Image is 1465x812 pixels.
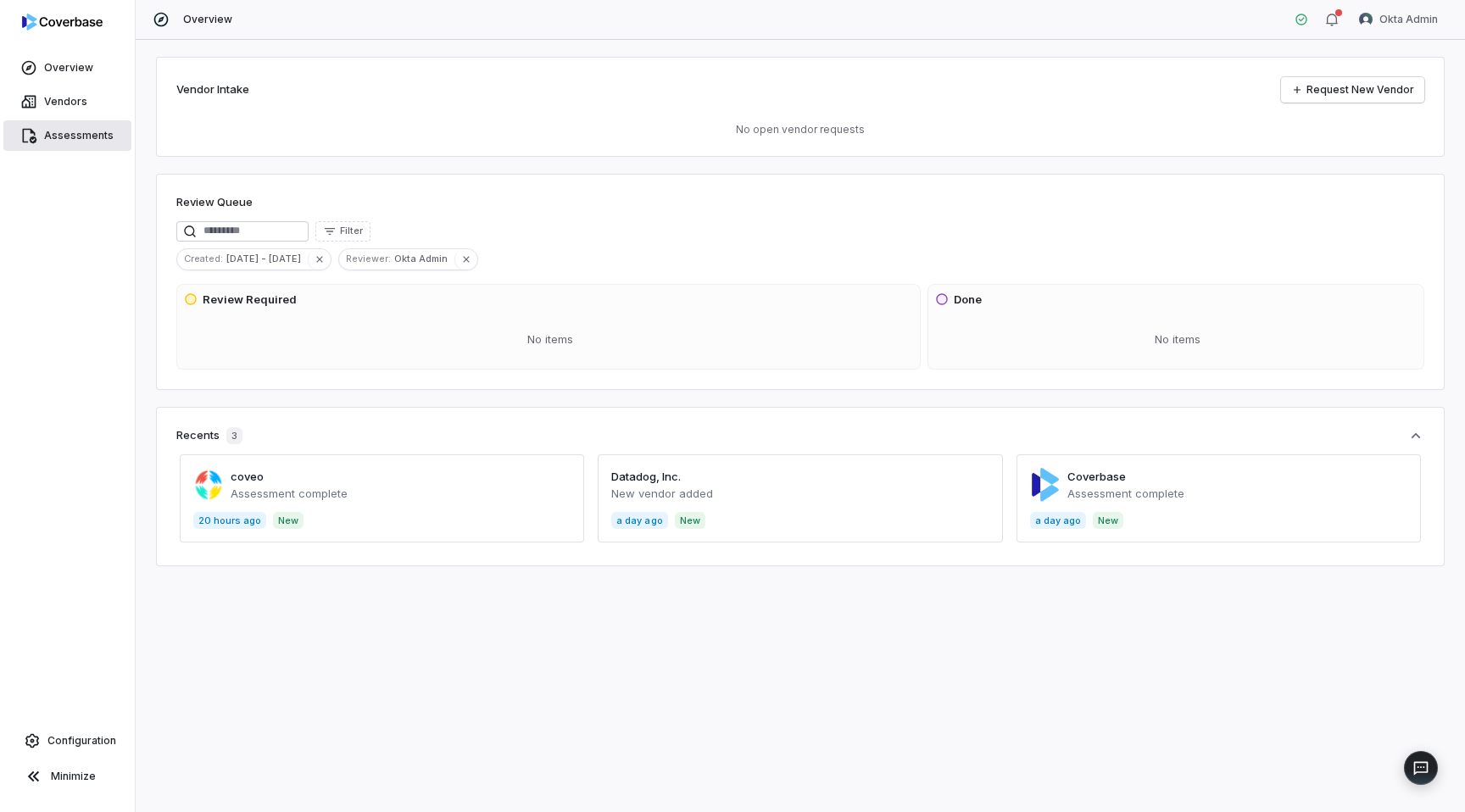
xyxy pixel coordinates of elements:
span: Okta Admin [1379,13,1438,26]
div: No items [935,318,1420,362]
span: Reviewer : [339,251,394,266]
h1: Review Queue [176,194,253,211]
a: Request New Vendor [1281,77,1424,103]
span: Assessments [44,129,114,142]
img: Okta Admin avatar [1359,13,1373,26]
a: coveo [231,470,264,483]
span: Okta Admin [394,251,454,266]
button: Minimize [7,759,128,793]
span: Overview [44,61,93,75]
p: No open vendor requests [176,123,1424,136]
img: logo-D7KZi-bG.svg [22,14,103,31]
span: Configuration [47,734,116,748]
span: Vendors [44,95,87,108]
span: Minimize [51,770,96,783]
span: Overview [183,13,232,26]
h3: Review Required [203,292,297,309]
div: Recents [176,427,242,444]
a: Coverbase [1067,470,1126,483]
a: Datadog, Inc. [611,470,681,483]
span: Created : [177,251,226,266]
a: Configuration [7,726,128,756]
h2: Vendor Intake [176,81,249,98]
span: [DATE] - [DATE] [226,251,308,266]
span: Filter [340,225,363,237]
div: No items [184,318,916,362]
span: 3 [226,427,242,444]
button: Recents3 [176,427,1424,444]
button: Okta Admin avatarOkta Admin [1349,7,1448,32]
a: Overview [3,53,131,83]
a: Vendors [3,86,131,117]
a: Assessments [3,120,131,151]
h3: Done [954,292,982,309]
button: Filter [315,221,370,242]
